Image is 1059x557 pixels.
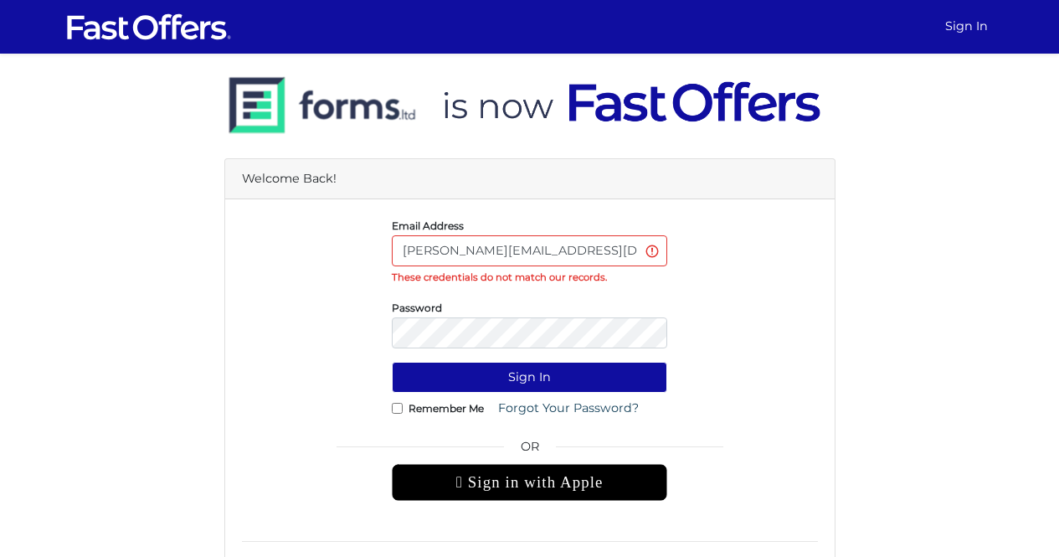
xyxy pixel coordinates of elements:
[409,406,484,410] label: Remember Me
[938,10,995,43] a: Sign In
[392,362,667,393] button: Sign In
[392,224,464,228] label: Email Address
[392,306,442,310] label: Password
[487,393,650,424] a: Forgot Your Password?
[392,235,667,266] input: E-Mail
[225,159,835,199] div: Welcome Back!
[392,271,607,283] strong: These credentials do not match our records.
[392,464,667,501] div: Sign in with Apple
[392,437,667,464] span: OR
